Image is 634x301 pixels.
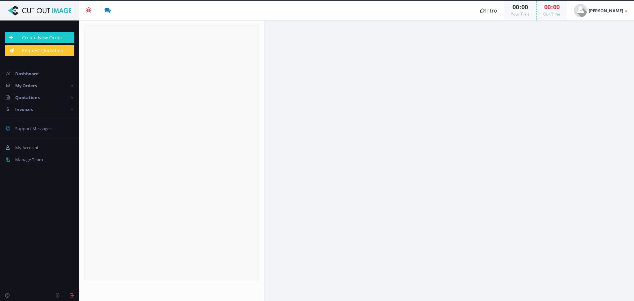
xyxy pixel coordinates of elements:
[543,11,560,17] small: Our Time
[574,4,587,17] img: user_default.jpg
[473,1,504,20] a: Intro
[512,3,519,11] span: 00
[15,106,33,112] span: Invoices
[15,126,52,132] span: Support Messages
[567,1,634,20] a: [PERSON_NAME]
[5,6,74,16] img: Cut Out Image
[15,83,37,89] span: My Orders
[15,71,39,77] span: Dashboard
[589,8,623,14] strong: [PERSON_NAME]
[15,94,40,100] span: Quotations
[5,32,74,43] a: Create New Order
[553,3,560,11] span: 00
[521,3,528,11] span: 00
[519,3,521,11] span: :
[15,157,43,163] span: Manage Team
[15,145,39,151] span: My Account
[544,3,551,11] span: 00
[5,45,74,56] a: Request Quotation
[511,11,530,17] small: Your Time
[551,3,553,11] span: :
